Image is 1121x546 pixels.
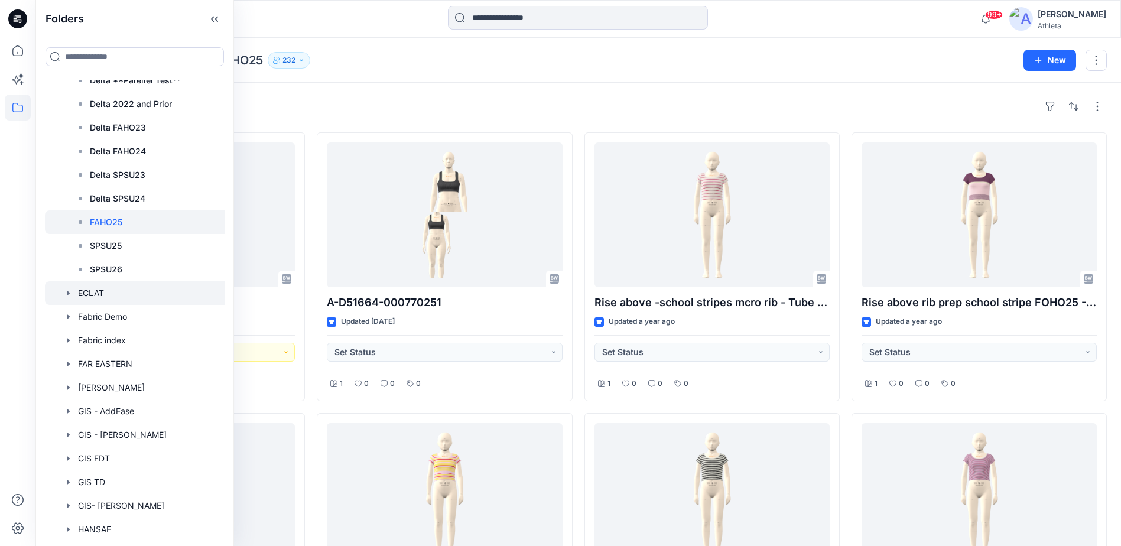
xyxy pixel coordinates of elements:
[390,378,395,390] p: 0
[876,316,942,328] p: Updated a year ago
[216,52,263,69] p: FAHO25
[658,378,662,390] p: 0
[594,294,830,311] p: Rise above -school stripes mcro rib - Tube 2 FOHO25
[899,378,904,390] p: 0
[90,191,145,206] p: Delta SPSU24
[90,215,122,229] p: FAHO25
[925,378,930,390] p: 0
[90,262,122,277] p: SPSU26
[1038,7,1106,21] div: [PERSON_NAME]
[985,10,1003,19] span: 99+
[90,73,181,87] p: Delta **Parellel Test**
[594,142,830,287] a: Rise above -school stripes mcro rib - Tube 2 FOHO25
[327,142,562,287] a: A-D51664-000770251
[90,121,146,135] p: Delta FAHO23
[684,378,688,390] p: 0
[416,378,421,390] p: 0
[341,316,395,328] p: Updated [DATE]
[632,378,636,390] p: 0
[268,52,310,69] button: 232
[364,378,369,390] p: 0
[1038,21,1106,30] div: Athleta
[1023,50,1076,71] button: New
[862,294,1097,311] p: Rise above rib prep school stripe FOHO25 - Tube 1
[875,378,878,390] p: 1
[607,378,610,390] p: 1
[90,168,145,182] p: Delta SPSU23
[90,97,172,111] p: Delta 2022 and Prior
[90,144,146,158] p: Delta FAHO24
[609,316,675,328] p: Updated a year ago
[327,294,562,311] p: A-D51664-000770251
[282,54,295,67] p: 232
[90,239,122,253] p: SPSU25
[340,378,343,390] p: 1
[951,378,956,390] p: 0
[862,142,1097,287] a: Rise above rib prep school stripe FOHO25 - Tube 1
[1009,7,1033,31] img: avatar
